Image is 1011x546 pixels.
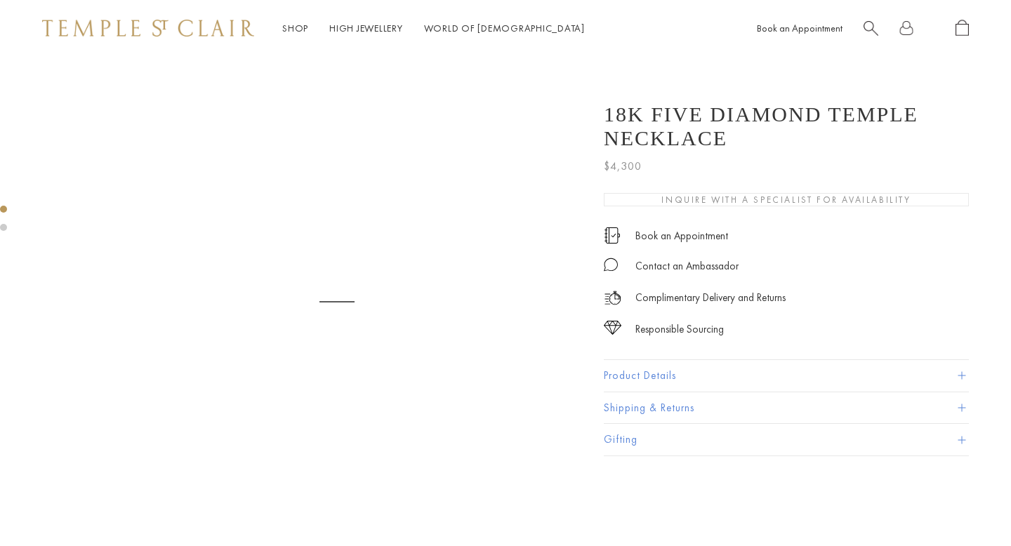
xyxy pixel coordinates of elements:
span: Inquire With A Specialist for Availability [661,194,911,206]
a: ShopShop [282,22,308,34]
a: World of [DEMOGRAPHIC_DATA]World of [DEMOGRAPHIC_DATA] [424,22,585,34]
button: Shipping & Returns [604,392,969,424]
h1: 18K Five Diamond Temple Necklace [604,102,969,150]
nav: Main navigation [282,20,585,37]
img: icon_sourcing.svg [604,321,621,335]
img: Temple St. Clair [42,20,254,36]
img: MessageIcon-01_2.svg [604,258,618,272]
p: Complimentary Delivery and Returns [635,289,786,307]
img: icon_delivery.svg [604,289,621,307]
div: Responsible Sourcing [635,321,724,338]
img: icon_appointment.svg [604,227,621,244]
button: Inquire With A Specialist for Availability [604,193,969,206]
div: Contact an Ambassador [635,258,739,275]
a: High JewelleryHigh Jewellery [329,22,403,34]
a: Book an Appointment [757,22,842,34]
span: $4,300 [604,157,642,175]
a: Book an Appointment [635,228,728,244]
button: Gifting [604,424,969,455]
a: Open Shopping Bag [956,20,969,37]
a: Search [864,20,878,37]
button: Product Details [604,360,969,392]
